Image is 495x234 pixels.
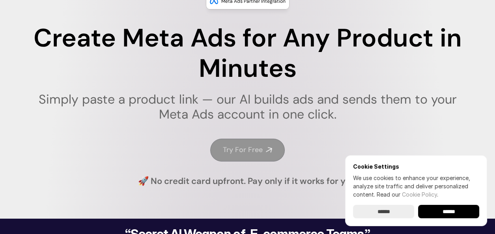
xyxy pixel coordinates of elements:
[353,163,479,170] h6: Cookie Settings
[223,145,263,155] h4: Try For Free
[402,191,437,198] a: Cookie Policy
[25,92,470,122] h1: Simply paste a product link — our AI builds ads and sends them to your Meta Ads account in one cl...
[25,23,470,84] h1: Create Meta Ads for Any Product in Minutes
[138,175,357,188] h4: 🚀 No credit card upfront. Pay only if it works for you.
[377,191,438,198] span: Read our .
[210,139,285,161] a: Try For Free
[353,174,479,199] p: We use cookies to enhance your experience, analyze site traffic and deliver personalized content.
